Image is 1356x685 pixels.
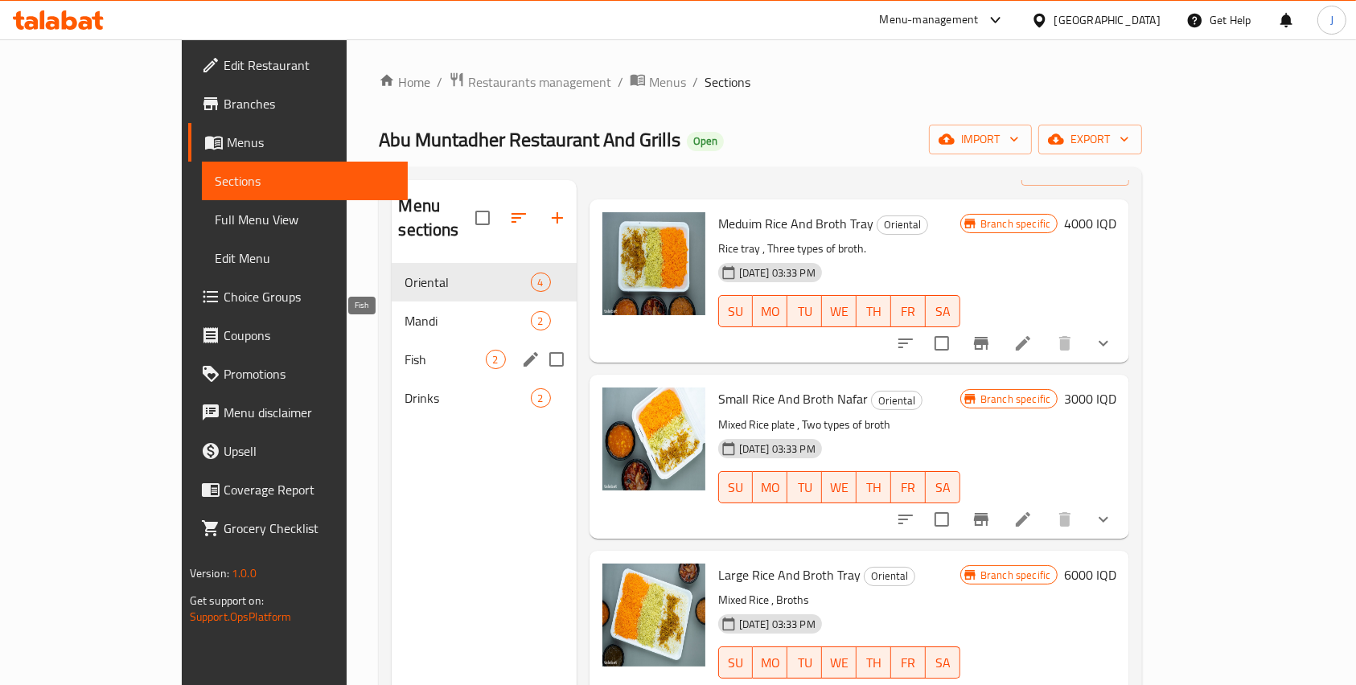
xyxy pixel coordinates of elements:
[1330,11,1333,29] span: J
[215,171,396,191] span: Sections
[753,295,787,327] button: MO
[925,502,959,536] span: Select to update
[405,388,530,408] div: Drinks
[822,295,857,327] button: WE
[649,72,686,92] span: Menus
[794,476,816,499] span: TU
[718,211,873,236] span: Meduim Rice And Broth Tray
[718,590,960,610] p: Mixed Rice , Broths
[886,324,925,363] button: sort-choices
[405,273,530,292] span: Oriental
[224,326,396,345] span: Coupons
[486,350,506,369] div: items
[871,391,922,410] div: Oriental
[630,72,686,92] a: Menus
[898,300,919,323] span: FR
[188,123,409,162] a: Menus
[224,441,396,461] span: Upsell
[532,391,550,406] span: 2
[437,72,442,92] li: /
[188,355,409,393] a: Promotions
[733,617,822,632] span: [DATE] 03:33 PM
[215,248,396,268] span: Edit Menu
[1094,510,1113,529] svg: Show Choices
[202,162,409,200] a: Sections
[531,273,551,292] div: items
[519,347,543,371] button: edit
[449,72,611,92] a: Restaurants management
[759,476,781,499] span: MO
[392,263,576,301] div: Oriental4
[531,311,551,330] div: items
[602,212,705,315] img: Meduim Rice And Broth Tray
[1084,324,1123,363] button: show more
[865,567,914,585] span: Oriental
[190,590,264,611] span: Get support on:
[1064,564,1116,586] h6: 6000 IQD
[224,364,396,384] span: Promotions
[215,210,396,229] span: Full Menu View
[877,215,927,234] span: Oriental
[828,300,850,323] span: WE
[202,200,409,239] a: Full Menu View
[1064,388,1116,410] h6: 3000 IQD
[227,133,396,152] span: Menus
[974,568,1057,583] span: Branch specific
[891,471,926,503] button: FR
[188,470,409,509] a: Coverage Report
[392,340,576,379] div: Fish2edit
[466,201,499,235] span: Select all sections
[531,388,551,408] div: items
[828,651,850,675] span: WE
[188,84,409,123] a: Branches
[759,300,781,323] span: MO
[1013,510,1033,529] a: Edit menu item
[794,300,816,323] span: TU
[718,563,861,587] span: Large Rice And Broth Tray
[618,72,623,92] li: /
[822,646,857,679] button: WE
[857,646,891,679] button: TH
[725,300,747,323] span: SU
[794,651,816,675] span: TU
[718,387,868,411] span: Small Rice And Broth Nafar
[877,215,928,235] div: Oriental
[974,392,1057,407] span: Branch specific
[718,295,754,327] button: SU
[725,476,747,499] span: SU
[405,311,530,330] span: Mandi
[942,129,1019,150] span: import
[926,471,960,503] button: SA
[1094,334,1113,353] svg: Show Choices
[926,646,960,679] button: SA
[898,651,919,675] span: FR
[822,471,857,503] button: WE
[753,646,787,679] button: MO
[872,392,922,410] span: Oriental
[705,72,750,92] span: Sections
[188,316,409,355] a: Coupons
[863,651,885,675] span: TH
[863,300,885,323] span: TH
[932,476,954,499] span: SA
[188,46,409,84] a: Edit Restaurant
[759,651,781,675] span: MO
[232,563,257,584] span: 1.0.0
[392,301,576,340] div: Mandi2
[202,239,409,277] a: Edit Menu
[188,509,409,548] a: Grocery Checklist
[392,256,576,424] nav: Menu sections
[590,137,660,185] h2: Menu items
[733,265,822,281] span: [DATE] 03:33 PM
[718,415,960,435] p: Mixed Rice plate , Two types of broth
[1051,129,1129,150] span: export
[787,471,822,503] button: TU
[962,500,1001,539] button: Branch-specific-item
[929,125,1032,154] button: import
[224,519,396,538] span: Grocery Checklist
[828,476,850,499] span: WE
[224,287,396,306] span: Choice Groups
[891,295,926,327] button: FR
